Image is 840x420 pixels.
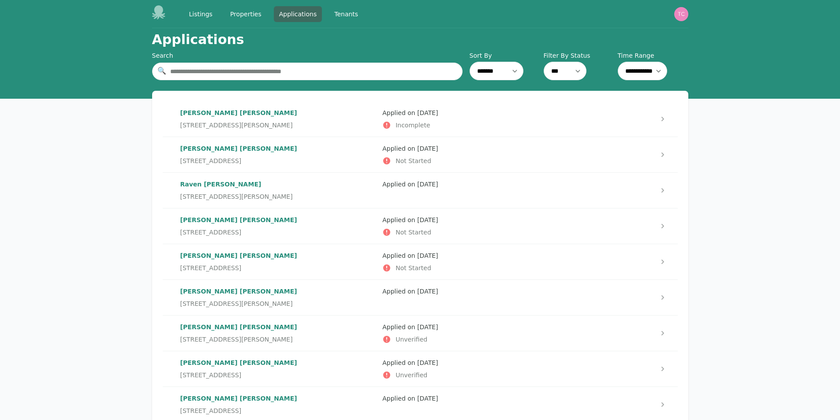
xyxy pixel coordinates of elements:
p: [PERSON_NAME] [PERSON_NAME] [180,358,376,367]
span: [STREET_ADDRESS][PERSON_NAME] [180,299,293,308]
p: Applied on [382,358,578,367]
p: [PERSON_NAME] [PERSON_NAME] [180,394,376,403]
p: Applied on [382,216,578,224]
p: Unverified [382,335,578,344]
p: Applied on [382,251,578,260]
span: [STREET_ADDRESS][PERSON_NAME] [180,121,293,130]
a: Properties [225,6,267,22]
p: [PERSON_NAME] [PERSON_NAME] [180,216,376,224]
span: [STREET_ADDRESS] [180,156,242,165]
p: Incomplete [382,121,578,130]
a: [PERSON_NAME] [PERSON_NAME][STREET_ADDRESS][PERSON_NAME]Applied on [DATE]Unverified [163,316,678,351]
label: Filter By Status [544,51,614,60]
time: [DATE] [417,109,438,116]
p: Not Started [382,228,578,237]
p: Not Started [382,156,578,165]
p: [PERSON_NAME] [PERSON_NAME] [180,287,376,296]
p: Unverified [382,371,578,379]
p: Applied on [382,144,578,153]
h1: Applications [152,32,244,48]
time: [DATE] [417,359,438,366]
p: Applied on [382,180,578,189]
p: Applied on [382,108,578,117]
a: [PERSON_NAME] [PERSON_NAME][STREET_ADDRESS]Applied on [DATE]Not Started [163,208,678,244]
time: [DATE] [417,216,438,223]
time: [DATE] [417,288,438,295]
time: [DATE] [417,145,438,152]
p: Applied on [382,394,578,403]
div: Search [152,51,463,60]
p: Raven [PERSON_NAME] [180,180,376,189]
span: [STREET_ADDRESS][PERSON_NAME] [180,192,293,201]
a: Raven [PERSON_NAME][STREET_ADDRESS][PERSON_NAME]Applied on [DATE] [163,173,678,208]
span: [STREET_ADDRESS] [180,406,242,415]
a: [PERSON_NAME] [PERSON_NAME][STREET_ADDRESS][PERSON_NAME]Applied on [DATE] [163,280,678,315]
span: [STREET_ADDRESS] [180,371,242,379]
a: Applications [274,6,322,22]
a: [PERSON_NAME] [PERSON_NAME][STREET_ADDRESS][PERSON_NAME]Applied on [DATE]Incomplete [163,101,678,137]
span: [STREET_ADDRESS] [180,228,242,237]
p: Applied on [382,287,578,296]
label: Time Range [618,51,688,60]
span: [STREET_ADDRESS] [180,264,242,272]
a: Listings [184,6,218,22]
p: [PERSON_NAME] [PERSON_NAME] [180,144,376,153]
p: [PERSON_NAME] [PERSON_NAME] [180,323,376,331]
time: [DATE] [417,323,438,331]
p: [PERSON_NAME] [PERSON_NAME] [180,251,376,260]
span: [STREET_ADDRESS][PERSON_NAME] [180,335,293,344]
a: Tenants [329,6,363,22]
p: Applied on [382,323,578,331]
label: Sort By [470,51,540,60]
a: [PERSON_NAME] [PERSON_NAME][STREET_ADDRESS]Applied on [DATE]Unverified [163,351,678,387]
time: [DATE] [417,252,438,259]
time: [DATE] [417,395,438,402]
a: [PERSON_NAME] [PERSON_NAME][STREET_ADDRESS]Applied on [DATE]Not Started [163,244,678,279]
p: [PERSON_NAME] [PERSON_NAME] [180,108,376,117]
p: Not Started [382,264,578,272]
a: [PERSON_NAME] [PERSON_NAME][STREET_ADDRESS]Applied on [DATE]Not Started [163,137,678,172]
time: [DATE] [417,181,438,188]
